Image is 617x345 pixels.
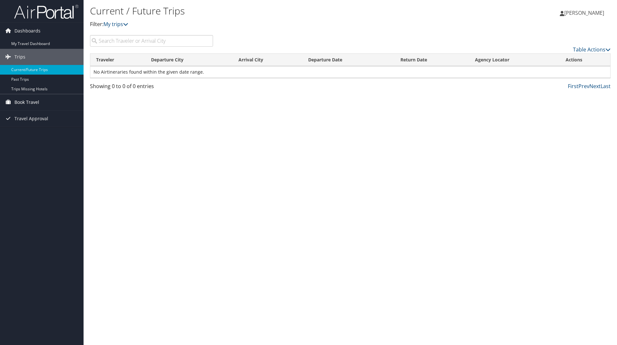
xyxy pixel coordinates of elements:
[601,83,611,90] a: Last
[90,20,437,29] p: Filter:
[560,3,611,23] a: [PERSON_NAME]
[568,83,578,90] a: First
[302,54,395,66] th: Departure Date: activate to sort column descending
[90,66,610,78] td: No Airtineraries found within the given date range.
[469,54,560,66] th: Agency Locator: activate to sort column ascending
[90,54,145,66] th: Traveler: activate to sort column ascending
[395,54,469,66] th: Return Date: activate to sort column ascending
[90,35,213,47] input: Search Traveler or Arrival City
[589,83,601,90] a: Next
[573,46,611,53] a: Table Actions
[90,4,437,18] h1: Current / Future Trips
[14,111,48,127] span: Travel Approval
[564,9,604,16] span: [PERSON_NAME]
[14,4,78,19] img: airportal-logo.png
[14,23,40,39] span: Dashboards
[14,94,39,110] span: Book Travel
[578,83,589,90] a: Prev
[103,21,128,28] a: My trips
[560,54,610,66] th: Actions
[145,54,233,66] th: Departure City: activate to sort column ascending
[90,82,213,93] div: Showing 0 to 0 of 0 entries
[14,49,25,65] span: Trips
[233,54,302,66] th: Arrival City: activate to sort column ascending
